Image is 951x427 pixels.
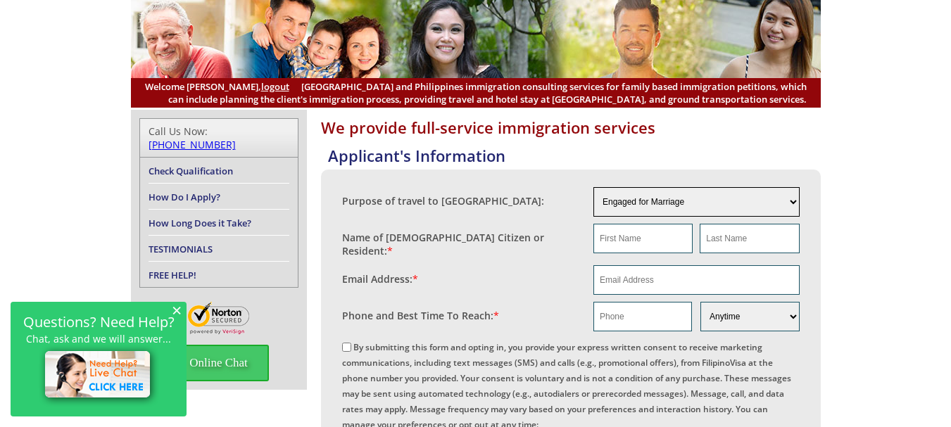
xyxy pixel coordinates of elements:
[149,191,220,203] a: How Do I Apply?
[593,265,800,295] input: Email Address
[149,165,233,177] a: Check Qualification
[342,231,580,257] label: Name of [DEMOGRAPHIC_DATA] Citizen or Resident:
[145,80,289,93] span: Welcome [PERSON_NAME],
[149,125,289,151] div: Call Us Now:
[149,269,196,281] a: FREE HELP!
[18,316,180,328] h2: Questions? Need Help?
[149,217,251,229] a: How Long Does it Take?
[328,145,821,166] h4: Applicant's Information
[593,302,692,331] input: Phone
[261,80,289,93] a: logout
[18,333,180,345] p: Chat, ask and we will answer...
[700,302,799,331] select: Phone and Best Reach Time are required.
[168,345,269,381] span: Online Chat
[342,272,418,286] label: Email Address:
[39,345,159,407] img: live-chat-icon.png
[342,309,499,322] label: Phone and Best Time To Reach:
[342,343,351,352] input: By submitting this form and opting in, you provide your express written consent to receive market...
[321,117,821,138] h1: We provide full-service immigration services
[593,224,693,253] input: First Name
[172,304,182,316] span: ×
[149,138,236,151] a: [PHONE_NUMBER]
[149,243,213,255] a: TESTIMONIALS
[700,224,799,253] input: Last Name
[145,80,807,106] span: [GEOGRAPHIC_DATA] and Philippines immigration consulting services for family based immigration pe...
[342,194,544,208] label: Purpose of travel to [GEOGRAPHIC_DATA]:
